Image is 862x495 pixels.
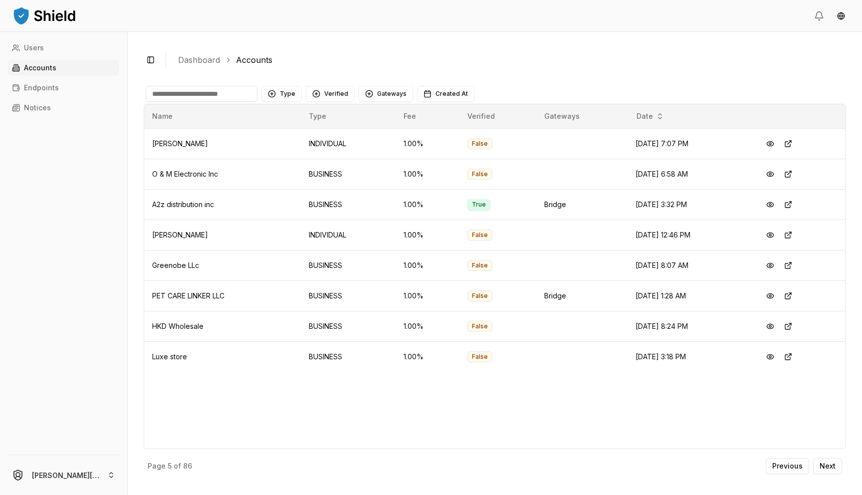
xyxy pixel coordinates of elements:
[261,86,302,102] button: Type
[168,463,172,470] p: 5
[404,200,424,209] span: 1.00 %
[236,54,272,66] a: Accounts
[24,84,59,91] p: Endpoints
[544,291,566,300] span: Bridge
[396,104,459,128] th: Fee
[152,261,199,269] span: Greenobe LLc
[152,200,214,209] span: A2z distribution inc
[404,231,424,239] span: 1.00 %
[24,104,51,111] p: Notices
[544,200,566,209] span: Bridge
[636,170,688,178] span: [DATE] 6:58 AM
[152,291,224,300] span: PET CARE LINKER LLC
[359,86,413,102] button: Gateways
[536,104,628,128] th: Gateways
[404,139,424,148] span: 1.00 %
[301,280,396,311] td: BUSINESS
[820,463,836,470] p: Next
[4,459,123,491] button: [PERSON_NAME][EMAIL_ADDRESS][DOMAIN_NAME]
[404,322,424,330] span: 1.00 %
[301,250,396,280] td: BUSINESS
[435,90,468,98] span: Created At
[301,220,396,250] td: INDIVIDUAL
[183,463,192,470] p: 86
[178,54,220,66] a: Dashboard
[636,352,686,361] span: [DATE] 3:18 PM
[152,322,204,330] span: HKD Wholesale
[24,44,44,51] p: Users
[813,458,842,474] button: Next
[636,231,690,239] span: [DATE] 12:46 PM
[301,159,396,189] td: BUSINESS
[404,261,424,269] span: 1.00 %
[301,104,396,128] th: Type
[636,291,686,300] span: [DATE] 1:28 AM
[12,5,77,25] img: ShieldPay Logo
[404,291,424,300] span: 1.00 %
[32,470,99,481] p: [PERSON_NAME][EMAIL_ADDRESS][DOMAIN_NAME]
[152,139,208,148] span: [PERSON_NAME]
[8,100,119,116] a: Notices
[301,311,396,341] td: BUSINESS
[636,200,687,209] span: [DATE] 3:32 PM
[636,322,688,330] span: [DATE] 8:24 PM
[8,80,119,96] a: Endpoints
[8,40,119,56] a: Users
[301,128,396,159] td: INDIVIDUAL
[404,352,424,361] span: 1.00 %
[152,231,208,239] span: [PERSON_NAME]
[152,352,187,361] span: Luxe store
[633,108,668,124] button: Date
[636,261,688,269] span: [DATE] 8:07 AM
[636,139,688,148] span: [DATE] 7:07 PM
[8,60,119,76] a: Accounts
[459,104,536,128] th: Verified
[144,104,301,128] th: Name
[301,341,396,372] td: BUSINESS
[24,64,56,71] p: Accounts
[148,463,166,470] p: Page
[178,54,838,66] nav: breadcrumb
[766,458,809,474] button: Previous
[772,463,803,470] p: Previous
[174,463,181,470] p: of
[404,170,424,178] span: 1.00 %
[306,86,355,102] button: Verified
[417,86,474,102] button: Created At
[301,189,396,220] td: BUSINESS
[152,170,218,178] span: O & M Electronic Inc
